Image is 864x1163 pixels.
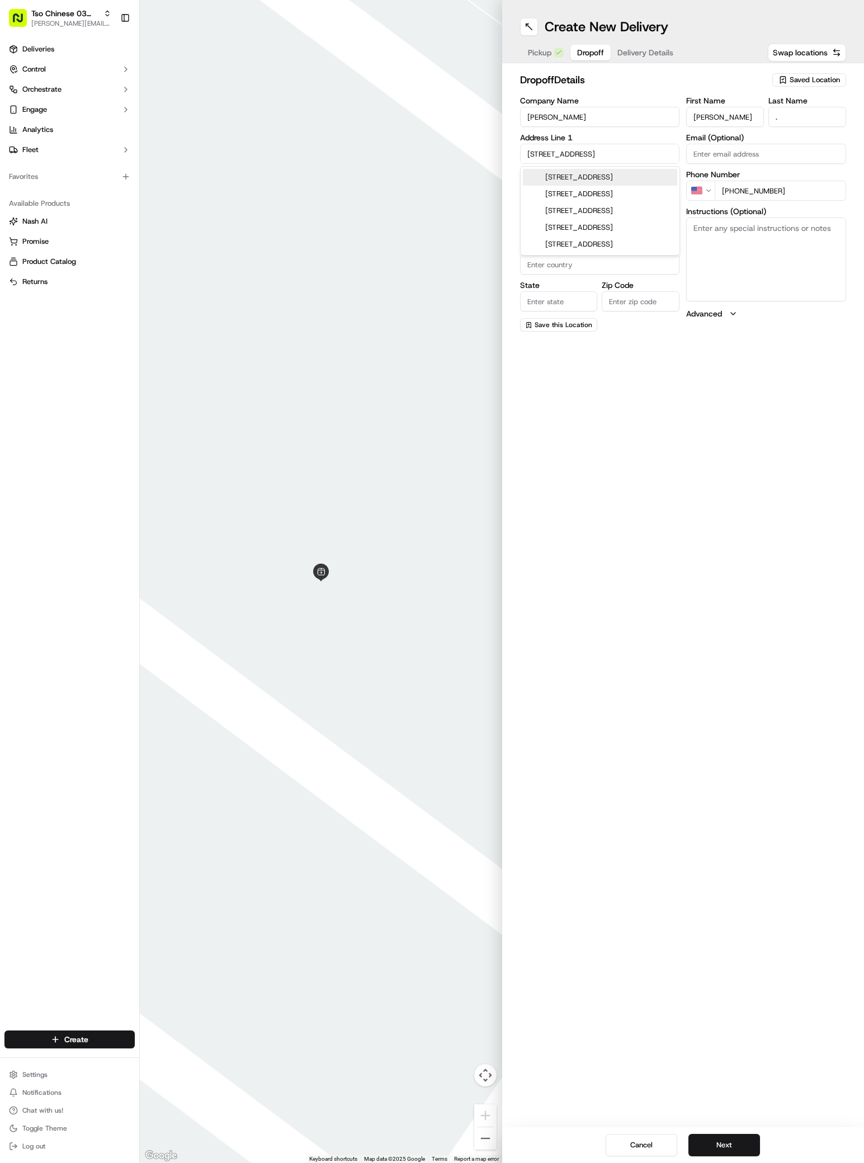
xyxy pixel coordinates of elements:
[106,250,180,261] span: API Documentation
[50,118,154,127] div: We're available if you need us!
[768,107,846,127] input: Enter last name
[535,320,592,329] span: Save this Location
[715,181,846,201] input: Enter phone number
[474,1127,497,1150] button: Zoom out
[768,97,846,105] label: Last Name
[7,245,90,266] a: 📗Knowledge Base
[93,173,97,182] span: •
[528,47,551,58] span: Pickup
[4,4,116,31] button: Tso Chinese 03 TsoCo[PERSON_NAME][EMAIL_ADDRESS][DOMAIN_NAME]
[22,250,86,261] span: Knowledge Base
[99,173,122,182] span: [DATE]
[22,174,31,183] img: 1736555255976-a54dd68f-1ca7-489b-9aae-adbdc363a1c4
[520,318,597,332] button: Save this Location
[22,1106,63,1115] span: Chat with us!
[11,251,20,260] div: 📗
[50,107,183,118] div: Start new chat
[9,277,130,287] a: Returns
[4,40,135,58] a: Deliveries
[686,308,722,319] label: Advanced
[4,1067,135,1082] button: Settings
[4,168,135,186] div: Favorites
[9,257,130,267] a: Product Catalog
[520,291,598,311] input: Enter state
[11,163,29,181] img: Charles Folsom
[111,277,135,286] span: Pylon
[11,11,34,34] img: Nash
[22,1124,67,1133] span: Toggle Theme
[143,1148,180,1163] img: Google
[31,8,99,19] button: Tso Chinese 03 TsoCo
[149,204,153,212] span: •
[686,308,846,319] button: Advanced
[4,212,135,230] button: Nash AI
[4,60,135,78] button: Control
[31,19,111,28] button: [PERSON_NAME][EMAIL_ADDRESS][DOMAIN_NAME]
[4,233,135,250] button: Promise
[768,44,846,62] button: Swap locations
[22,277,48,287] span: Returns
[523,186,677,202] div: [STREET_ADDRESS]
[454,1156,499,1162] a: Report a map error
[523,236,677,253] div: [STREET_ADDRESS]
[22,257,76,267] span: Product Catalog
[22,145,39,155] span: Fleet
[602,281,679,289] label: Zip Code
[90,245,184,266] a: 💻API Documentation
[474,1064,497,1086] button: Map camera controls
[35,173,91,182] span: [PERSON_NAME]
[4,1030,135,1048] button: Create
[11,45,204,63] p: Welcome 👋
[173,143,204,157] button: See all
[520,97,680,105] label: Company Name
[143,1148,180,1163] a: Open this area in Google Maps (opens a new window)
[520,107,680,127] input: Enter company name
[309,1155,357,1163] button: Keyboard shortcuts
[64,1034,88,1045] span: Create
[523,169,677,186] div: [STREET_ADDRESS]
[773,47,828,58] span: Swap locations
[520,281,598,289] label: State
[22,1070,48,1079] span: Settings
[4,1121,135,1136] button: Toggle Theme
[22,105,47,115] span: Engage
[617,47,673,58] span: Delivery Details
[22,64,46,74] span: Control
[686,107,764,127] input: Enter first name
[790,75,840,85] span: Saved Location
[4,81,135,98] button: Orchestrate
[22,44,54,54] span: Deliveries
[4,273,135,291] button: Returns
[577,47,604,58] span: Dropoff
[35,204,147,212] span: [PERSON_NAME] (Store Manager)
[190,110,204,124] button: Start new chat
[155,204,178,212] span: [DATE]
[23,107,44,127] img: 8571987876998_91fb9ceb93ad5c398215_72.jpg
[11,107,31,127] img: 1736555255976-a54dd68f-1ca7-489b-9aae-adbdc363a1c4
[22,125,53,135] span: Analytics
[11,145,75,154] div: Past conversations
[523,219,677,236] div: [STREET_ADDRESS]
[9,237,130,247] a: Promise
[520,72,766,88] h2: dropoff Details
[474,1104,497,1127] button: Zoom in
[686,97,764,105] label: First Name
[79,277,135,286] a: Powered byPylon
[4,141,135,159] button: Fleet
[22,1142,45,1151] span: Log out
[688,1134,760,1156] button: Next
[4,1103,135,1118] button: Chat with us!
[95,251,103,260] div: 💻
[11,193,29,211] img: Antonia (Store Manager)
[686,207,846,215] label: Instructions (Optional)
[432,1156,447,1162] a: Terms (opens in new tab)
[686,134,846,141] label: Email (Optional)
[22,237,49,247] span: Promise
[29,72,201,84] input: Got a question? Start typing here...
[520,134,680,141] label: Address Line 1
[22,1088,62,1097] span: Notifications
[520,254,680,275] input: Enter country
[606,1134,677,1156] button: Cancel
